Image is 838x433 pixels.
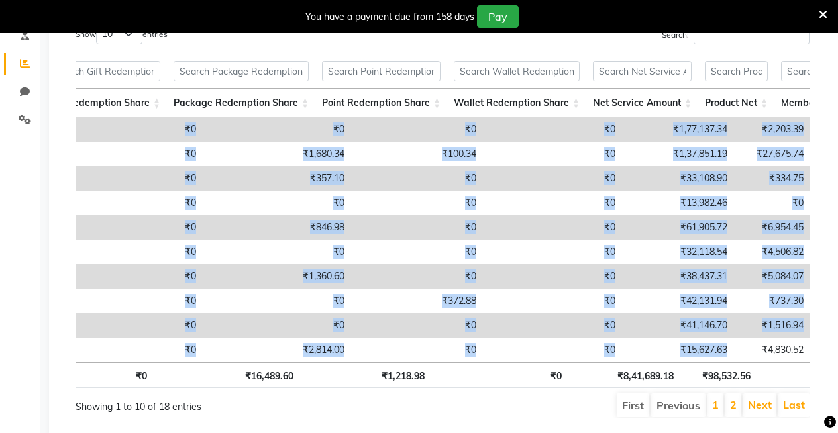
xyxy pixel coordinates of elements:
td: ₹0 [734,191,810,215]
td: ₹4,830.52 [734,338,810,362]
td: ₹0 [78,117,203,142]
a: Next [748,398,772,411]
th: ₹98,532.56 [680,362,757,388]
td: ₹0 [351,191,483,215]
input: Search Product Net [705,61,768,81]
th: ₹1,218.98 [300,362,431,388]
input: Search Wallet Redemption Share [454,61,580,81]
td: ₹0 [78,264,203,289]
td: ₹0 [351,338,483,362]
td: ₹0 [351,166,483,191]
th: Gift Redemption Share: activate to sort column ascending [42,89,167,117]
td: ₹0 [483,240,622,264]
td: ₹33,108.90 [622,166,734,191]
td: ₹0 [483,142,622,166]
input: Search Gift Redemption Share [48,61,160,81]
td: ₹0 [351,215,483,240]
td: ₹0 [78,338,203,362]
td: ₹38,437.31 [622,264,734,289]
th: ₹8,41,689.18 [568,362,680,388]
td: ₹0 [78,191,203,215]
td: ₹4,506.82 [734,240,810,264]
input: Search Point Redemption Share [322,61,441,81]
td: ₹0 [483,264,622,289]
td: ₹5,084.07 [734,264,810,289]
td: ₹0 [483,166,622,191]
td: ₹1,360.60 [203,264,351,289]
td: ₹0 [78,313,203,338]
td: ₹0 [203,240,351,264]
td: ₹846.98 [203,215,351,240]
td: ₹0 [78,289,203,313]
th: Net Service Amount: activate to sort column ascending [586,89,698,117]
td: ₹0 [203,191,351,215]
label: Show entries [76,24,168,44]
button: Pay [477,5,519,28]
a: 1 [712,398,719,411]
td: ₹1,77,137.34 [622,117,734,142]
td: ₹357.10 [203,166,351,191]
td: ₹0 [483,289,622,313]
th: ₹16,489.60 [154,362,300,388]
td: ₹0 [483,215,622,240]
td: ₹1,37,851.19 [622,142,734,166]
td: ₹13,982.46 [622,191,734,215]
input: Search Net Service Amount [593,61,692,81]
td: ₹0 [483,191,622,215]
div: Showing 1 to 10 of 18 entries [76,392,370,414]
td: ₹0 [78,166,203,191]
td: ₹0 [203,289,351,313]
td: ₹0 [483,313,622,338]
th: Product Net: activate to sort column ascending [698,89,774,117]
th: ₹0 [431,362,568,388]
td: ₹1,516.94 [734,313,810,338]
label: Search: [662,24,810,44]
th: Wallet Redemption Share: activate to sort column ascending [447,89,586,117]
td: ₹0 [351,240,483,264]
input: Search Package Redemption Share [174,61,309,81]
td: ₹0 [351,313,483,338]
td: ₹0 [203,313,351,338]
td: ₹0 [78,215,203,240]
th: Point Redemption Share: activate to sort column ascending [315,89,447,117]
td: ₹32,118.54 [622,240,734,264]
th: Package Redemption Share: activate to sort column ascending [167,89,315,117]
a: Last [783,398,805,411]
td: ₹2,814.00 [203,338,351,362]
td: ₹0 [78,240,203,264]
td: ₹41,146.70 [622,313,734,338]
td: ₹15,627.63 [622,338,734,362]
td: ₹42,131.94 [622,289,734,313]
td: ₹1,680.34 [203,142,351,166]
td: ₹0 [351,264,483,289]
a: 2 [730,398,737,411]
td: ₹2,203.39 [734,117,810,142]
td: ₹100.34 [351,142,483,166]
td: ₹334.75 [734,166,810,191]
td: ₹61,905.72 [622,215,734,240]
td: ₹0 [351,117,483,142]
th: ₹0 [29,362,154,388]
td: ₹0 [483,338,622,362]
td: ₹27,675.74 [734,142,810,166]
td: ₹0 [483,117,622,142]
td: ₹6,954.45 [734,215,810,240]
div: You have a payment due from 158 days [305,10,474,24]
td: ₹372.88 [351,289,483,313]
td: ₹0 [78,142,203,166]
td: ₹737.30 [734,289,810,313]
td: ₹0 [203,117,351,142]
